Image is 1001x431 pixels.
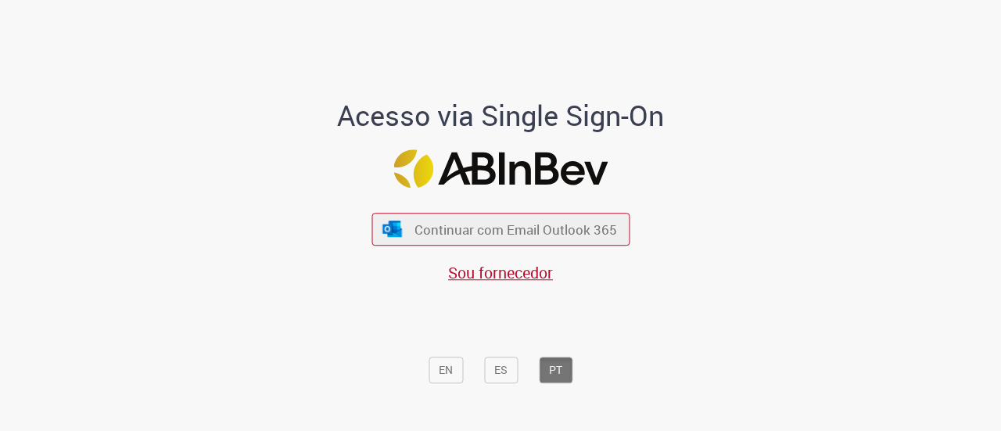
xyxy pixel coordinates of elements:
button: PT [539,357,572,383]
button: EN [429,357,463,383]
img: Logo ABInBev [393,149,608,188]
button: ícone Azure/Microsoft 360 Continuar com Email Outlook 365 [371,214,630,246]
button: ES [484,357,518,383]
a: Sou fornecedor [448,262,553,283]
img: ícone Azure/Microsoft 360 [382,221,404,237]
span: Continuar com Email Outlook 365 [414,221,617,239]
h1: Acesso via Single Sign-On [284,100,718,131]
